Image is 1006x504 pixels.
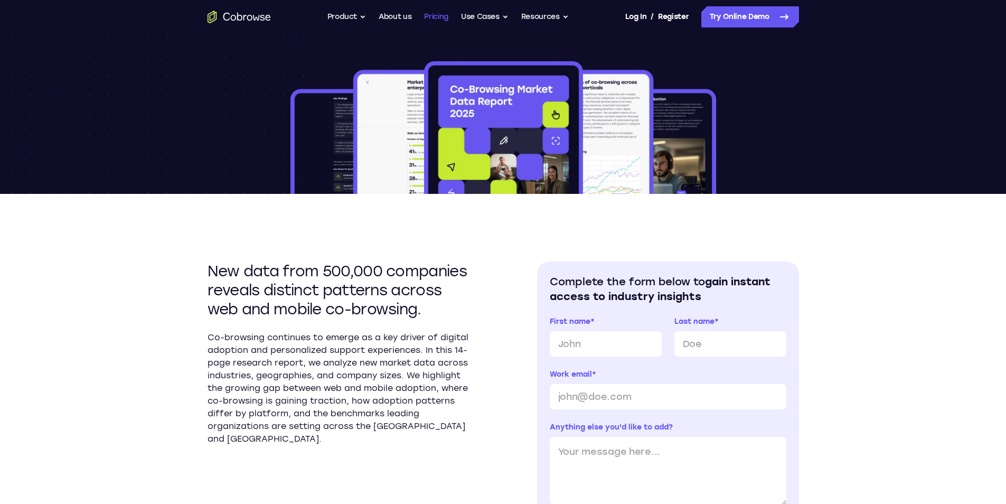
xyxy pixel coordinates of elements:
[521,6,569,27] button: Resources
[550,423,673,432] span: Anything else you'd like to add?
[701,6,799,27] a: Try Online Demo
[550,370,592,379] span: Work email
[461,6,509,27] button: Use Cases
[550,275,770,303] span: gain instant access to industry insights
[550,317,590,326] span: First name
[288,59,718,194] img: 2025 Co-browsing Market Data Report
[674,317,714,326] span: Last name
[550,274,786,304] h2: Complete the form below to
[651,11,654,23] span: /
[208,331,469,445] p: Co-browsing continues to emerge as a key driver of digital adoption and personalized support expe...
[550,384,786,409] input: john@doe.com
[658,6,689,27] a: Register
[379,6,411,27] a: About us
[208,262,469,319] h2: New data from 500,000 companies reveals distinct patterns across web and mobile co-browsing.
[424,6,448,27] a: Pricing
[327,6,366,27] button: Product
[208,11,271,23] a: Go to the home page
[550,331,662,357] input: John
[674,331,786,357] input: Doe
[625,6,646,27] a: Log In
